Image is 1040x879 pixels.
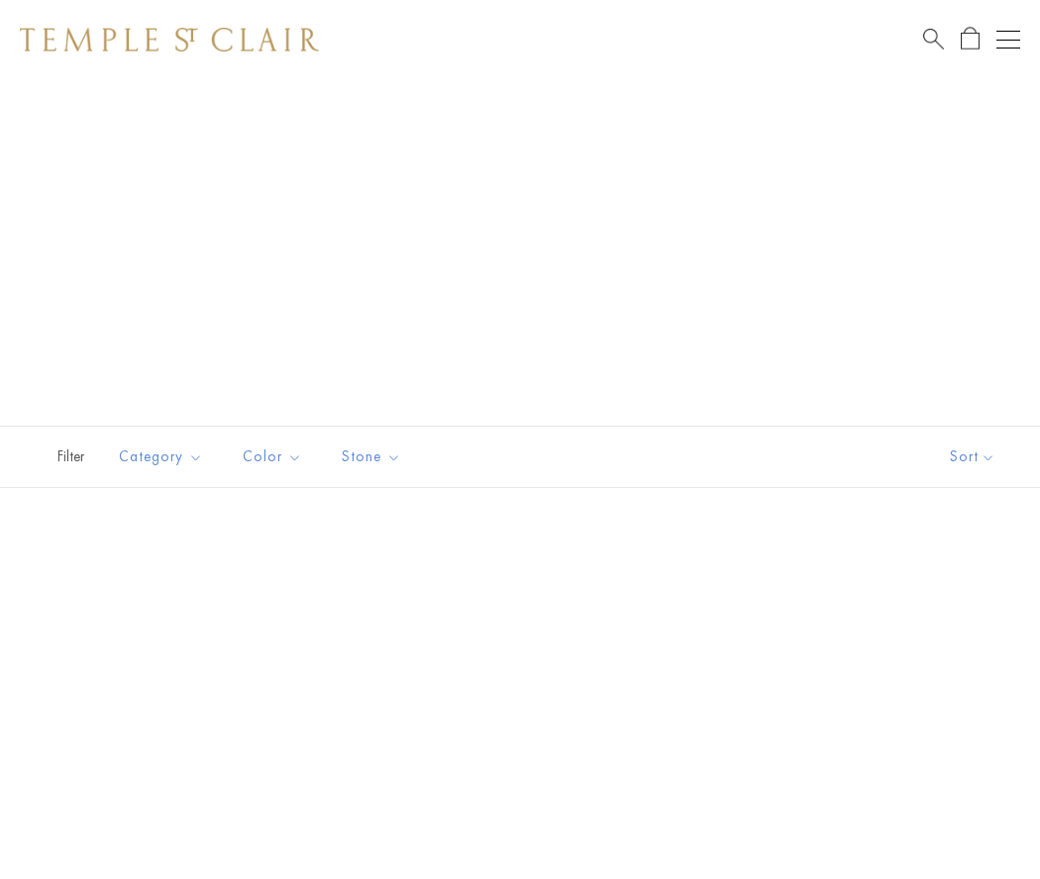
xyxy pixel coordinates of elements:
[233,444,317,469] span: Color
[109,444,218,469] span: Category
[996,28,1020,51] button: Open navigation
[228,435,317,479] button: Color
[923,27,944,51] a: Search
[327,435,416,479] button: Stone
[905,427,1040,487] button: Show sort by
[332,444,416,469] span: Stone
[961,27,980,51] a: Open Shopping Bag
[104,435,218,479] button: Category
[20,28,319,51] img: Temple St. Clair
